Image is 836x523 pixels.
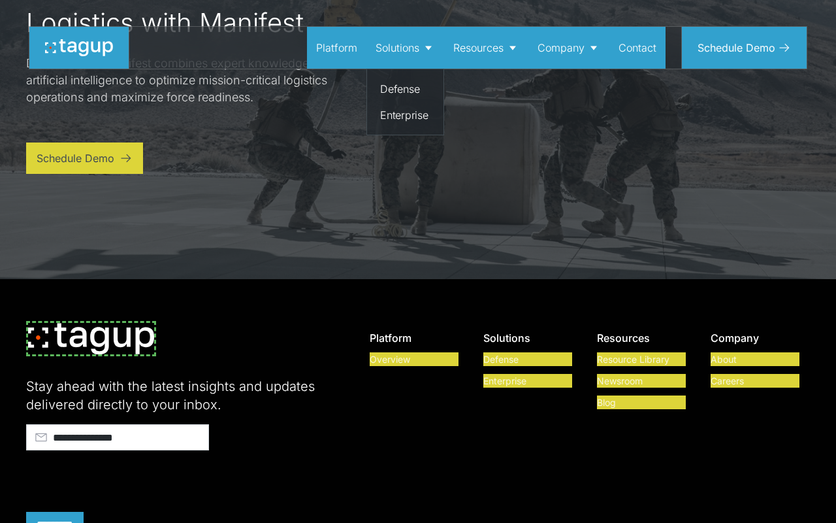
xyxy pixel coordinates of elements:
[380,81,430,97] div: Defense
[711,374,799,388] a: Careers
[538,40,585,56] div: Company
[597,331,686,345] div: Resources
[698,40,775,56] div: Schedule Demo
[380,107,430,123] div: Enterprise
[682,27,807,69] a: Schedule Demo
[26,377,340,414] div: Stay ahead with the latest insights and updates delivered directly to your inbox.
[316,40,357,56] div: Platform
[37,150,114,166] div: Schedule Demo
[375,77,436,101] a: Defense
[609,27,666,69] a: Contact
[26,143,143,174] a: Schedule Demo
[483,374,572,388] a: Enterprise
[26,456,225,507] iframe: reCAPTCHA
[370,331,458,345] div: Platform
[366,69,444,135] nav: Solutions
[375,103,436,127] a: Enterprise
[597,352,686,366] a: Resource Library
[453,40,504,56] div: Resources
[376,40,419,56] div: Solutions
[597,374,686,388] a: Newsroom
[528,27,609,69] a: Company
[619,40,656,56] div: Contact
[597,396,686,409] a: Blog
[444,27,528,69] a: Resources
[711,352,799,366] a: About
[307,27,366,69] a: Platform
[366,27,444,69] a: Solutions
[711,331,799,345] div: Company
[483,352,572,366] a: Defense
[483,331,572,345] div: Solutions
[26,55,344,106] div: Discover how Manifest combines expert knowledge with artificial intelligence to optimize mission-...
[370,352,458,366] a: Overview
